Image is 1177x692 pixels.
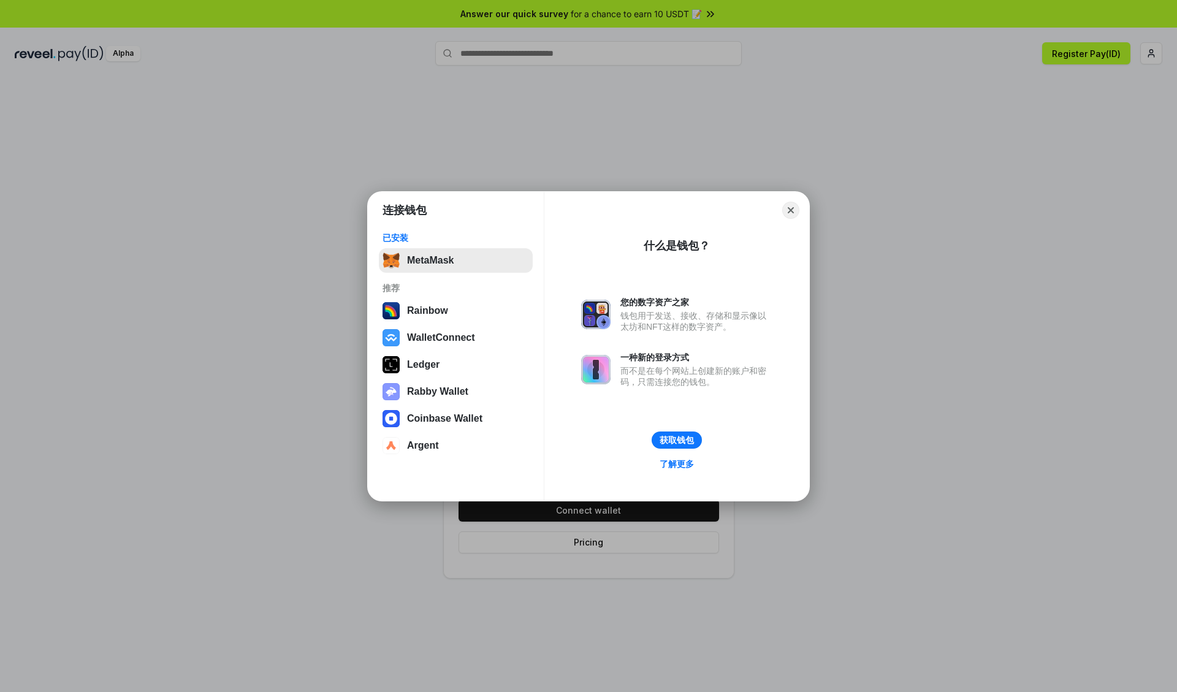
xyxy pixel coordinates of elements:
[407,359,440,370] div: Ledger
[379,325,533,350] button: WalletConnect
[379,248,533,273] button: MetaMask
[383,329,400,346] img: svg+xml,%3Csvg%20width%3D%2228%22%20height%3D%2228%22%20viewBox%3D%220%200%2028%2028%22%20fill%3D...
[581,300,611,329] img: svg+xml,%3Csvg%20xmlns%3D%22http%3A%2F%2Fwww.w3.org%2F2000%2Fsvg%22%20fill%3D%22none%22%20viewBox...
[407,386,468,397] div: Rabby Wallet
[383,410,400,427] img: svg+xml,%3Csvg%20width%3D%2228%22%20height%3D%2228%22%20viewBox%3D%220%200%2028%2028%22%20fill%3D...
[644,238,710,253] div: 什么是钱包？
[620,352,772,363] div: 一种新的登录方式
[383,437,400,454] img: svg+xml,%3Csvg%20width%3D%2228%22%20height%3D%2228%22%20viewBox%3D%220%200%2028%2028%22%20fill%3D...
[379,379,533,404] button: Rabby Wallet
[620,365,772,387] div: 而不是在每个网站上创建新的账户和密码，只需连接您的钱包。
[383,252,400,269] img: svg+xml,%3Csvg%20fill%3D%22none%22%20height%3D%2233%22%20viewBox%3D%220%200%2035%2033%22%20width%...
[660,458,694,470] div: 了解更多
[407,440,439,451] div: Argent
[383,383,400,400] img: svg+xml,%3Csvg%20xmlns%3D%22http%3A%2F%2Fwww.w3.org%2F2000%2Fsvg%22%20fill%3D%22none%22%20viewBox...
[652,432,702,449] button: 获取钱包
[379,406,533,431] button: Coinbase Wallet
[379,298,533,323] button: Rainbow
[581,355,611,384] img: svg+xml,%3Csvg%20xmlns%3D%22http%3A%2F%2Fwww.w3.org%2F2000%2Fsvg%22%20fill%3D%22none%22%20viewBox...
[383,203,427,218] h1: 连接钱包
[652,456,701,472] a: 了解更多
[660,435,694,446] div: 获取钱包
[379,352,533,377] button: Ledger
[383,283,529,294] div: 推荐
[407,305,448,316] div: Rainbow
[620,310,772,332] div: 钱包用于发送、接收、存储和显示像以太坊和NFT这样的数字资产。
[407,255,454,266] div: MetaMask
[407,413,482,424] div: Coinbase Wallet
[383,302,400,319] img: svg+xml,%3Csvg%20width%3D%22120%22%20height%3D%22120%22%20viewBox%3D%220%200%20120%20120%22%20fil...
[379,433,533,458] button: Argent
[383,232,529,243] div: 已安装
[782,202,799,219] button: Close
[383,356,400,373] img: svg+xml,%3Csvg%20xmlns%3D%22http%3A%2F%2Fwww.w3.org%2F2000%2Fsvg%22%20width%3D%2228%22%20height%3...
[407,332,475,343] div: WalletConnect
[620,297,772,308] div: 您的数字资产之家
